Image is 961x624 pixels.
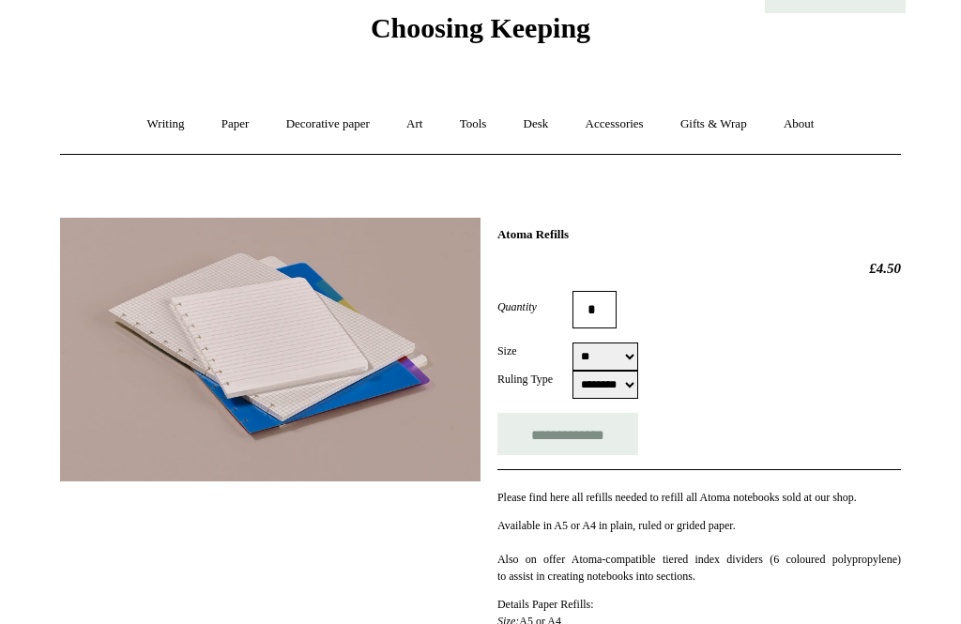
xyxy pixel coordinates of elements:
[371,13,590,44] span: Choosing Keeping
[443,100,504,150] a: Tools
[205,100,267,150] a: Paper
[497,261,901,278] h2: £4.50
[269,100,387,150] a: Decorative paper
[507,100,566,150] a: Desk
[371,28,590,41] a: Choosing Keeping
[569,100,661,150] a: Accessories
[497,343,572,360] label: Size
[497,518,901,586] p: Available in A5 or A4 in plain, ruled or grided paper. Also on offer Atoma-compatible tiered inde...
[664,100,764,150] a: Gifts & Wrap
[497,490,901,507] p: Please find here all refills needed to refill all Atoma notebooks sold at our shop.
[130,100,202,150] a: Writing
[497,228,901,243] h1: Atoma Refills
[60,219,480,483] img: Atoma Refills
[389,100,439,150] a: Art
[767,100,831,150] a: About
[497,372,572,388] label: Ruling Type
[497,299,572,316] label: Quantity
